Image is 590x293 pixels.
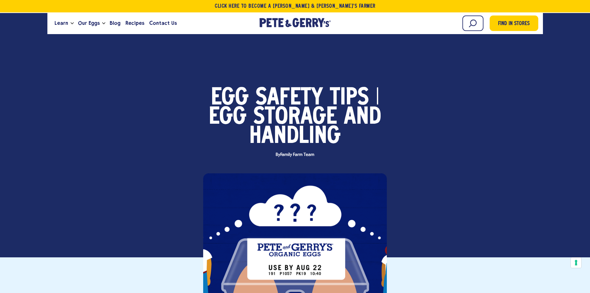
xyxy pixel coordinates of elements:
span: Blog [110,19,120,27]
button: Your consent preferences for tracking technologies [571,257,581,268]
a: Contact Us [147,15,179,32]
a: Blog [107,15,123,32]
span: Storage [253,108,337,127]
a: Recipes [123,15,147,32]
span: By [273,153,317,157]
span: Recipes [125,19,144,27]
span: Egg [211,89,249,108]
span: Egg [209,108,247,127]
span: Safety [256,89,323,108]
span: Find in Stores [498,20,530,28]
button: Open the dropdown menu for Learn [71,22,74,24]
input: Search [462,16,483,31]
a: Our Eggs [76,15,102,32]
span: Family Farm Team [280,152,314,157]
a: Learn [52,15,71,32]
span: | [376,89,379,108]
button: Open the dropdown menu for Our Eggs [102,22,105,24]
span: Handling [249,127,341,146]
a: Find in Stores [490,16,538,31]
span: Tips [330,89,369,108]
span: Learn [55,19,68,27]
span: Our Eggs [78,19,100,27]
span: and [344,108,381,127]
span: Contact Us [149,19,177,27]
